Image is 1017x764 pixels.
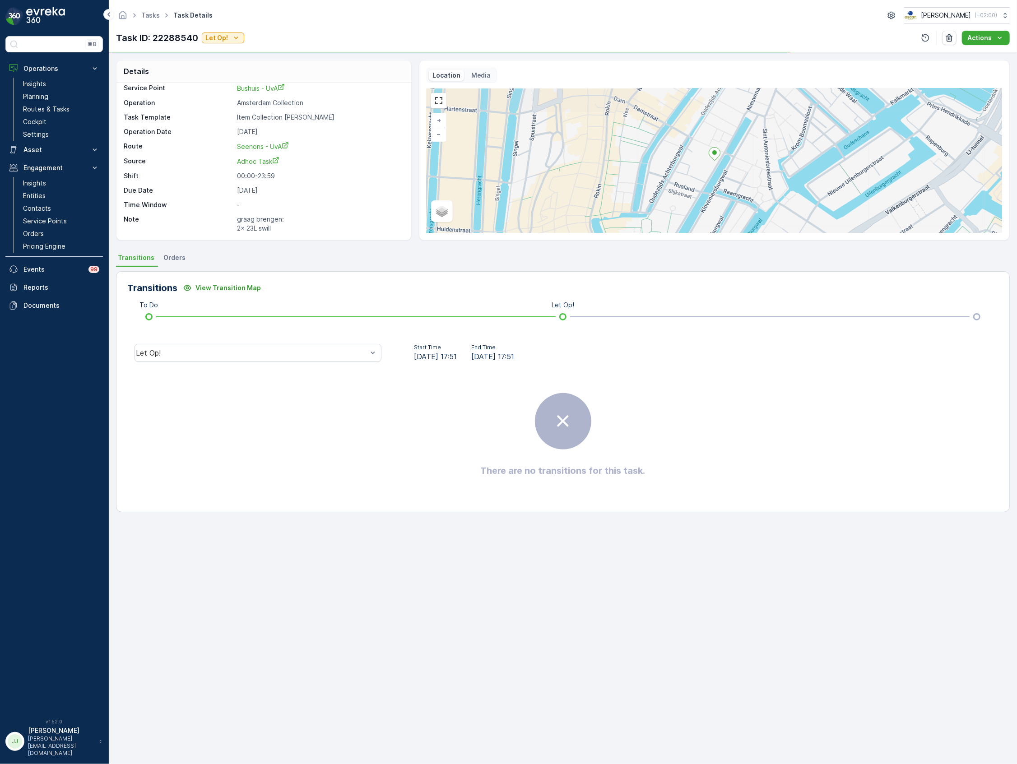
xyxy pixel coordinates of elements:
button: Asset [5,141,103,159]
a: Orders [19,227,103,240]
a: Entities [19,190,103,202]
p: Location [432,71,460,80]
span: Orders [163,253,186,262]
p: Amsterdam Collection [237,98,402,107]
img: logo_dark-DEwI_e13.png [26,7,65,25]
a: Service Points [19,215,103,227]
a: Documents [5,296,103,315]
a: Homepage [118,14,128,21]
p: [PERSON_NAME] [28,726,95,735]
span: Seenons - UvA [237,143,289,150]
p: Reports [23,283,99,292]
p: Operation Date [124,127,233,136]
img: logo [5,7,23,25]
p: ( +02:00 ) [975,12,997,19]
p: Actions [967,33,992,42]
p: [DATE] [237,186,402,195]
div: JJ [8,734,22,749]
p: Planning [23,92,48,101]
button: JJ[PERSON_NAME][PERSON_NAME][EMAIL_ADDRESS][DOMAIN_NAME] [5,726,103,757]
p: Operation [124,98,233,107]
p: ⌘B [88,41,97,48]
a: Layers [432,201,452,221]
p: Transitions [127,281,177,295]
p: Note [124,215,233,233]
span: Task Details [172,11,214,20]
p: Time Window [124,200,233,209]
h2: There are no transitions for this task. [481,464,645,477]
p: 99 [90,266,98,273]
p: Operations [23,64,85,73]
a: View Fullscreen [432,94,446,107]
a: Contacts [19,202,103,215]
p: Documents [23,301,99,310]
a: Zoom Out [432,127,446,141]
button: Operations [5,60,103,78]
a: Pricing Engine [19,240,103,253]
p: To Do [140,301,158,310]
div: Let Op! [136,349,367,357]
a: Settings [19,128,103,141]
p: - [237,200,402,209]
button: Let Op! [202,32,244,43]
a: Routes & Tasks [19,103,103,116]
a: Planning [19,90,103,103]
span: v 1.52.0 [5,719,103,724]
a: Tasks [141,11,160,19]
a: Zoom In [432,114,446,127]
p: Asset [23,145,85,154]
p: Settings [23,130,49,139]
p: Media [471,71,491,80]
p: Insights [23,79,46,88]
a: Bushuis - UvA [237,83,402,93]
p: Details [124,66,149,77]
p: Item Collection [PERSON_NAME] [237,113,402,122]
span: + [437,116,441,124]
span: − [437,130,441,138]
p: End Time [471,344,514,351]
button: Engagement [5,159,103,177]
p: Events [23,265,83,274]
p: Source [124,157,233,166]
span: [DATE] 17:51 [471,351,514,362]
p: Let Op! [552,301,574,310]
p: Contacts [23,204,51,213]
p: Start Time [414,344,457,351]
a: Insights [19,177,103,190]
button: View Transition Map [177,281,266,295]
a: Cockpit [19,116,103,128]
p: Routes & Tasks [23,105,70,114]
p: Engagement [23,163,85,172]
img: basis-logo_rgb2x.png [904,10,917,20]
a: Insights [19,78,103,90]
p: [PERSON_NAME] [921,11,971,20]
p: Due Date [124,186,233,195]
span: [DATE] 17:51 [414,351,457,362]
span: Bushuis - UvA [237,84,285,92]
p: Route [124,142,233,151]
p: graag brengen: 2x 23L swill [237,215,402,233]
span: Transitions [118,253,154,262]
p: [DATE] [237,127,402,136]
p: Insights [23,179,46,188]
button: [PERSON_NAME](+02:00) [904,7,1010,23]
button: Actions [962,31,1010,45]
span: Adhoc Task [237,157,279,165]
p: Entities [23,191,46,200]
a: Adhoc Task [237,157,402,166]
p: 00:00-23:59 [237,171,402,181]
p: Let Op! [205,33,228,42]
p: Shift [124,171,233,181]
a: Events99 [5,260,103,278]
p: View Transition Map [195,283,261,292]
p: [PERSON_NAME][EMAIL_ADDRESS][DOMAIN_NAME] [28,735,95,757]
p: Task ID: 22288540 [116,31,198,45]
p: Service Point [124,83,233,93]
p: Pricing Engine [23,242,65,251]
a: Seenons - UvA [237,142,402,151]
p: Service Points [23,217,67,226]
p: Cockpit [23,117,46,126]
p: Orders [23,229,44,238]
p: Task Template [124,113,233,122]
a: Reports [5,278,103,296]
